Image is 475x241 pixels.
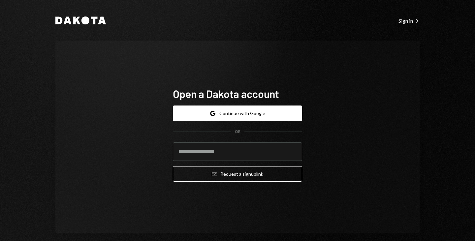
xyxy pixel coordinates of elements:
button: Continue with Google [173,105,302,121]
a: Sign in [398,17,420,24]
button: Request a signuplink [173,166,302,182]
div: OR [235,129,240,135]
h1: Open a Dakota account [173,87,302,100]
